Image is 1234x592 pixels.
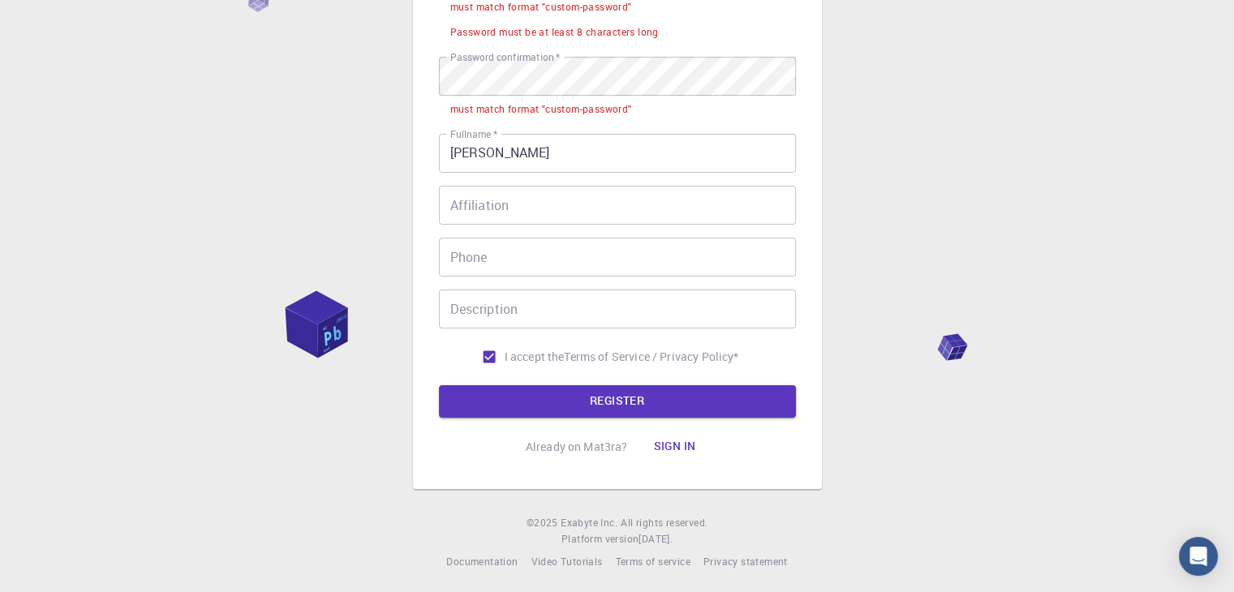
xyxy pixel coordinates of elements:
label: Password confirmation [450,50,560,64]
span: Platform version [561,531,638,547]
a: Video Tutorials [531,554,602,570]
span: Documentation [446,555,518,568]
span: [DATE] . [638,532,673,545]
a: Documentation [446,554,518,570]
div: must match format "custom-password" [450,101,632,118]
a: [DATE]. [638,531,673,547]
div: Open Intercom Messenger [1179,537,1218,576]
a: Privacy statement [703,554,788,570]
span: I accept the [505,349,565,365]
label: Fullname [450,127,497,141]
button: Sign in [640,431,708,463]
a: Terms of Service / Privacy Policy* [564,349,738,365]
p: Already on Mat3ra? [526,439,628,455]
p: Terms of Service / Privacy Policy * [564,349,738,365]
button: REGISTER [439,385,796,418]
span: All rights reserved. [621,515,707,531]
a: Exabyte Inc. [561,515,617,531]
a: Terms of service [615,554,690,570]
span: Terms of service [615,555,690,568]
span: Video Tutorials [531,555,602,568]
span: Exabyte Inc. [561,516,617,529]
span: © 2025 [527,515,561,531]
div: Password must be at least 8 characters long [450,24,659,41]
span: Privacy statement [703,555,788,568]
